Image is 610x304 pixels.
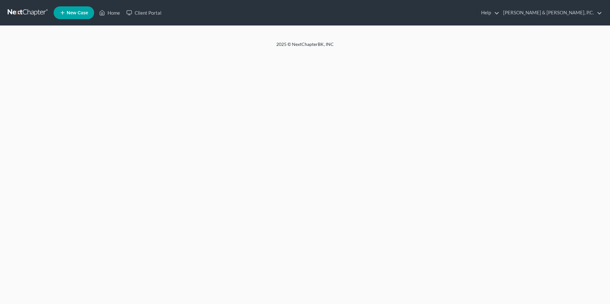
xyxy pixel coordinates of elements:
[123,7,165,18] a: Client Portal
[96,7,123,18] a: Home
[478,7,499,18] a: Help
[54,6,94,19] new-legal-case-button: New Case
[500,7,602,18] a: [PERSON_NAME] & [PERSON_NAME], P.C.
[123,41,487,53] div: 2025 © NextChapterBK, INC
